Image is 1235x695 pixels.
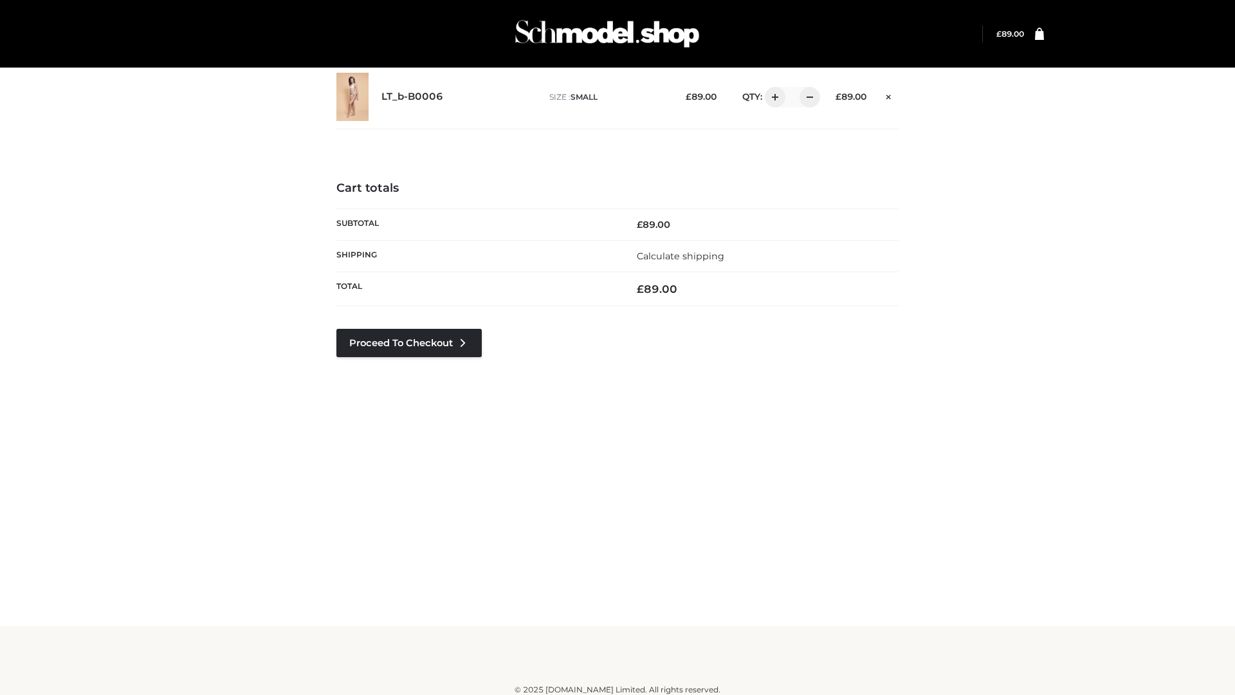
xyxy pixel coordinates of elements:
a: LT_b-B0006 [381,91,443,103]
a: Calculate shipping [637,250,724,262]
th: Total [336,272,617,306]
bdi: 89.00 [836,91,866,102]
span: £ [996,29,1002,39]
span: £ [637,283,644,295]
span: SMALL [571,92,598,102]
bdi: 89.00 [637,219,670,230]
a: Remove this item [879,87,899,104]
a: £89.00 [996,29,1024,39]
bdi: 89.00 [996,29,1024,39]
bdi: 89.00 [686,91,717,102]
a: Proceed to Checkout [336,329,482,357]
bdi: 89.00 [637,283,677,295]
img: Schmodel Admin 964 [511,8,704,59]
h4: Cart totals [336,181,899,196]
th: Shipping [336,240,617,272]
span: £ [686,91,691,102]
span: £ [836,91,841,102]
p: size : [549,91,666,103]
th: Subtotal [336,208,617,240]
span: £ [637,219,643,230]
div: QTY: [729,87,816,107]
